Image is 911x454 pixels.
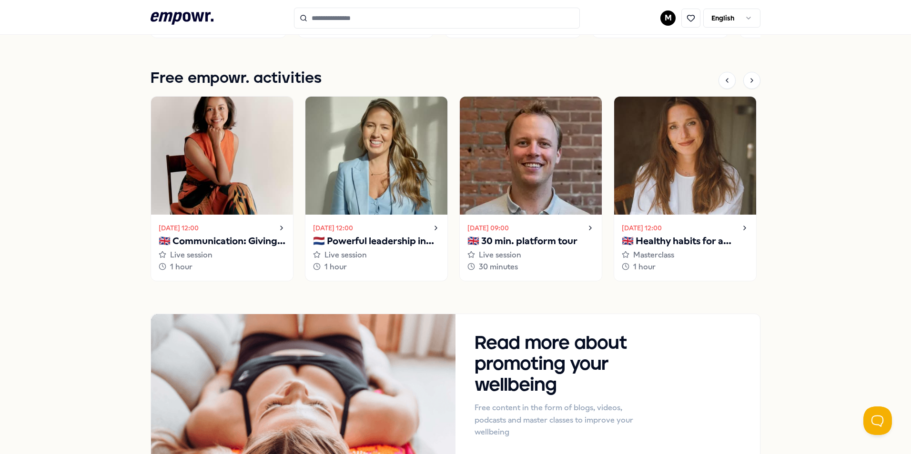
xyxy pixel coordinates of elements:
[159,223,199,233] time: [DATE] 12:00
[614,96,757,281] a: [DATE] 12:00🇬🇧 Healthy habits for a stress-free start to the yearMasterclass1 hour
[460,97,602,215] img: activity image
[622,249,749,261] div: Masterclass
[467,234,594,249] p: 🇬🇧 30 min. platform tour
[614,97,756,215] img: activity image
[660,10,676,26] button: M
[313,234,440,249] p: 🇳🇱 Powerful leadership in challenging situations
[159,234,285,249] p: 🇬🇧 Communication: Giving and receiving feedback
[305,96,448,281] a: [DATE] 12:00🇳🇱 Powerful leadership in challenging situationsLive session1 hour
[305,97,447,215] img: activity image
[467,261,594,273] div: 30 minutes
[151,97,293,215] img: activity image
[151,67,322,90] h1: Free empowr. activities
[863,406,892,435] iframe: Help Scout Beacon - Open
[151,96,294,281] a: [DATE] 12:00🇬🇧 Communication: Giving and receiving feedbackLive session1 hour
[294,8,580,29] input: Search for products, categories or subcategories
[622,234,749,249] p: 🇬🇧 Healthy habits for a stress-free start to the year
[622,223,662,233] time: [DATE] 12:00
[313,223,353,233] time: [DATE] 12:00
[459,96,602,281] a: [DATE] 09:00🇬🇧 30 min. platform tourLive session30 minutes
[467,249,594,261] div: Live session
[313,261,440,273] div: 1 hour
[475,402,652,438] p: Free content in the form of blogs, videos, podcasts and master classes to improve your wellbeing
[475,333,652,396] h3: Read more about promoting your wellbeing
[159,261,285,273] div: 1 hour
[467,223,509,233] time: [DATE] 09:00
[159,249,285,261] div: Live session
[622,261,749,273] div: 1 hour
[313,249,440,261] div: Live session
